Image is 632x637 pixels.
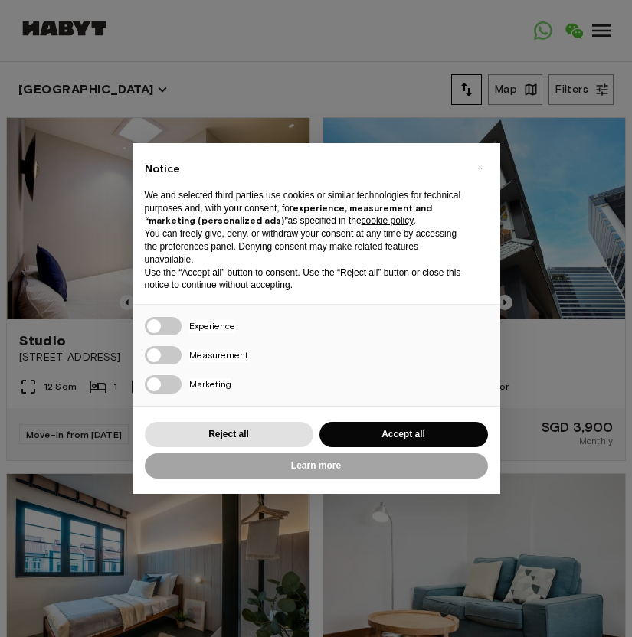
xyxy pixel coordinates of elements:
[319,422,488,447] button: Accept all
[189,378,231,391] span: Marketing
[468,155,493,180] button: Close this notice
[477,158,483,177] span: ×
[145,202,432,227] strong: experience, measurement and “marketing (personalized ads)”
[145,453,488,479] button: Learn more
[145,227,463,266] p: You can freely give, deny, or withdraw your consent at any time by accessing the preferences pane...
[145,162,463,177] h2: Notice
[189,349,248,362] span: Measurement
[145,422,313,447] button: Reject all
[362,215,414,226] a: cookie policy
[189,320,235,333] span: Experience
[145,266,463,292] p: Use the “Accept all” button to consent. Use the “Reject all” button or close this notice to conti...
[145,189,463,227] p: We and selected third parties use cookies or similar technologies for technical purposes and, wit...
